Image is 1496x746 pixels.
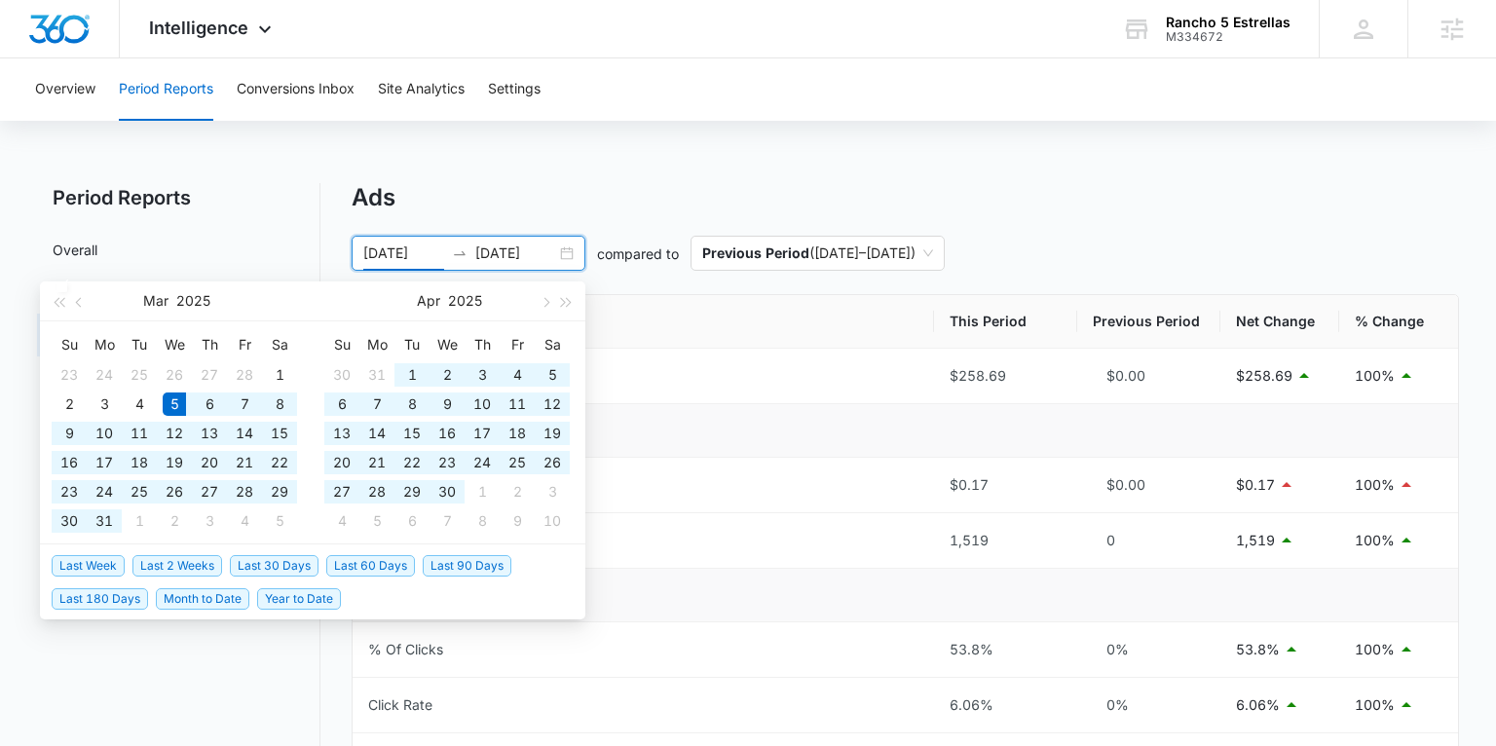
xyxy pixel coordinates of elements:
p: compared to [597,243,679,264]
td: 2025-03-23 [52,477,87,506]
td: 2025-03-27 [192,477,227,506]
td: 2025-04-10 [465,390,500,419]
td: 2025-03-28 [227,477,262,506]
div: 24 [93,363,116,387]
div: 13 [198,422,221,445]
td: 2025-05-08 [465,506,500,536]
button: Apr [417,281,440,320]
span: Month to Date [156,588,249,610]
button: Overview [35,58,95,121]
div: 8 [400,392,424,416]
div: account id [1166,30,1290,44]
td: 2025-02-28 [227,360,262,390]
div: % Of Clicks [368,639,443,660]
div: 8 [268,392,291,416]
td: 2025-03-26 [157,477,192,506]
td: 2025-04-18 [500,419,535,448]
div: 23 [435,451,459,474]
td: 2025-02-23 [52,360,87,390]
div: 29 [400,480,424,504]
div: 24 [470,451,494,474]
td: 2025-03-11 [122,419,157,448]
th: Th [465,329,500,360]
td: 2025-04-09 [430,390,465,419]
th: Fr [227,329,262,360]
td: 2025-03-19 [157,448,192,477]
td: Visibility [353,404,1457,458]
p: 100% [1355,694,1395,716]
td: 2025-04-21 [359,448,394,477]
td: 2025-04-26 [535,448,570,477]
td: 2025-03-30 [324,360,359,390]
div: 28 [233,363,256,387]
div: 28 [365,480,389,504]
div: 20 [330,451,354,474]
td: 2025-05-06 [394,506,430,536]
div: 3 [541,480,564,504]
button: Conversions Inbox [237,58,355,121]
td: 2025-05-01 [465,477,500,506]
div: 19 [541,422,564,445]
td: 2025-04-22 [394,448,430,477]
div: account name [1166,15,1290,30]
input: End date [475,242,556,264]
div: 27 [330,480,354,504]
td: 2025-04-05 [535,360,570,390]
div: 12 [163,422,186,445]
td: 2025-05-10 [535,506,570,536]
span: swap-right [452,245,467,261]
th: Sa [535,329,570,360]
div: 7 [365,392,389,416]
p: 1,519 [1236,530,1275,551]
div: 11 [505,392,529,416]
div: 0% [1093,694,1205,716]
div: 6 [400,509,424,533]
td: 2025-04-30 [430,477,465,506]
div: 16 [435,422,459,445]
button: Period Reports [119,58,213,121]
span: ( [DATE] – [DATE] ) [702,237,933,270]
td: 2025-04-12 [535,390,570,419]
div: Click Rate [368,694,432,716]
span: Last Week [52,555,125,577]
td: 2025-05-07 [430,506,465,536]
td: 2025-03-01 [262,360,297,390]
th: We [157,329,192,360]
button: Mar [143,281,168,320]
td: 2025-04-03 [192,506,227,536]
td: 2025-04-20 [324,448,359,477]
span: Last 30 Days [230,555,318,577]
td: 2025-03-10 [87,419,122,448]
input: Start date [363,242,444,264]
div: 24 [93,480,116,504]
button: 2025 [176,281,210,320]
div: 9 [435,392,459,416]
div: 0% [1093,639,1205,660]
td: 2025-03-02 [52,390,87,419]
div: 5 [541,363,564,387]
div: 27 [198,480,221,504]
div: 20 [198,451,221,474]
td: 2025-04-01 [394,360,430,390]
div: 1 [470,480,494,504]
div: 10 [93,422,116,445]
td: 2025-02-26 [157,360,192,390]
div: 23 [57,363,81,387]
p: Previous Period [702,244,809,261]
td: 2025-04-02 [157,506,192,536]
div: 17 [470,422,494,445]
div: 22 [400,451,424,474]
div: 21 [233,451,256,474]
div: 17 [93,451,116,474]
th: Metric [353,295,933,349]
div: 26 [163,480,186,504]
td: 2025-03-17 [87,448,122,477]
td: 2025-04-17 [465,419,500,448]
div: 22 [268,451,291,474]
td: 2025-03-25 [122,477,157,506]
div: 18 [128,451,151,474]
td: 2025-03-14 [227,419,262,448]
td: 2025-04-05 [262,506,297,536]
p: 6.06% [1236,694,1280,716]
td: 2025-03-20 [192,448,227,477]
